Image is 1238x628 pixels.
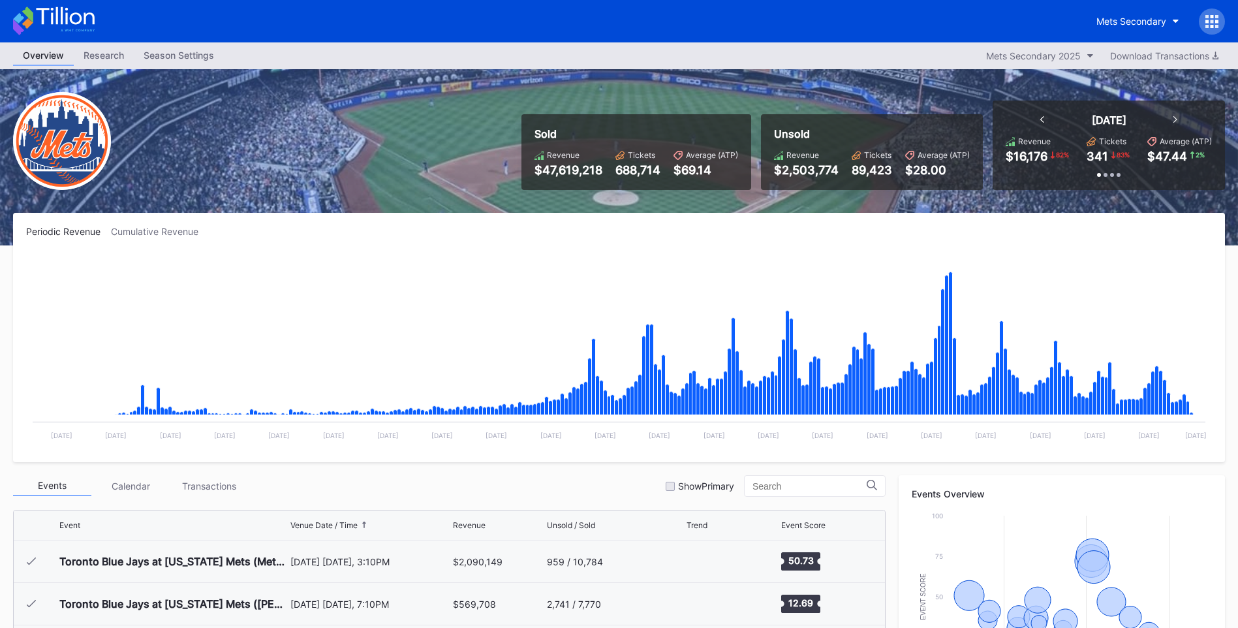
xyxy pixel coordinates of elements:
div: Tickets [864,150,891,160]
text: 50 [935,593,943,601]
div: Revenue [547,150,580,160]
text: 50.73 [788,555,813,566]
text: [DATE] [867,432,888,439]
a: Overview [13,46,74,66]
text: [DATE] [921,432,942,439]
svg: Chart title [687,545,726,578]
div: Tickets [1099,136,1126,146]
div: $69.14 [673,163,738,177]
text: [DATE] [323,432,345,439]
div: Mets Secondary [1096,16,1166,27]
div: Tickets [628,150,655,160]
div: Events Overview [912,488,1212,499]
div: Trend [687,520,707,530]
text: [DATE] [268,432,290,439]
div: $47.44 [1147,149,1187,163]
div: $16,176 [1006,149,1047,163]
div: Toronto Blue Jays at [US_STATE] Mets (Mets Opening Day) [59,555,287,568]
div: Sold [534,127,738,140]
div: [DATE] [1092,114,1126,127]
text: [DATE] [540,432,562,439]
div: Average (ATP) [918,150,970,160]
div: 83 % [1115,149,1131,160]
text: [DATE] [51,432,72,439]
text: [DATE] [595,432,616,439]
text: [DATE] [649,432,670,439]
button: Mets Secondary 2025 [980,47,1100,65]
div: Venue Date / Time [290,520,358,530]
div: $47,619,218 [534,163,602,177]
div: 688,714 [615,163,660,177]
text: [DATE] [704,432,725,439]
div: $28.00 [905,163,970,177]
button: Download Transactions [1104,47,1225,65]
text: [DATE] [377,432,399,439]
div: Event [59,520,80,530]
div: Show Primary [678,480,734,492]
div: Unsold [774,127,970,140]
text: [DATE] [1030,432,1051,439]
text: [DATE] [1185,432,1207,439]
div: Event Score [781,520,826,530]
div: Periodic Revenue [26,226,111,237]
input: Search [752,481,867,492]
div: Calendar [91,476,170,496]
div: Season Settings [134,46,224,65]
text: Event Score [920,573,927,620]
div: 2,741 / 7,770 [547,599,601,610]
text: [DATE] [812,432,833,439]
div: 959 / 10,784 [547,556,603,567]
text: [DATE] [1138,432,1160,439]
div: Average (ATP) [1160,136,1212,146]
div: Transactions [170,476,248,496]
text: [DATE] [975,432,997,439]
text: [DATE] [1084,432,1106,439]
div: Revenue [453,520,486,530]
text: [DATE] [758,432,779,439]
div: Mets Secondary 2025 [986,50,1081,61]
div: $569,708 [453,599,496,610]
div: 82 % [1055,149,1070,160]
text: 100 [932,512,943,520]
text: [DATE] [160,432,181,439]
div: Unsold / Sold [547,520,595,530]
div: Download Transactions [1110,50,1218,61]
div: Cumulative Revenue [111,226,209,237]
svg: Chart title [26,253,1212,449]
div: Research [74,46,134,65]
div: Revenue [1018,136,1051,146]
div: [DATE] [DATE], 3:10PM [290,556,450,567]
a: Season Settings [134,46,224,66]
div: $2,503,774 [774,163,839,177]
text: 75 [935,552,943,560]
div: $2,090,149 [453,556,503,567]
svg: Chart title [687,588,726,620]
div: 341 [1087,149,1108,163]
button: Mets Secondary [1087,9,1189,33]
div: 2 % [1194,149,1206,160]
div: Revenue [786,150,819,160]
div: Average (ATP) [686,150,738,160]
div: [DATE] [DATE], 7:10PM [290,599,450,610]
img: New-York-Mets-Transparent.png [13,92,111,190]
text: [DATE] [486,432,507,439]
a: Research [74,46,134,66]
div: Toronto Blue Jays at [US_STATE] Mets ([PERSON_NAME] Players Pin Giveaway) [59,597,287,610]
text: 12.69 [788,597,813,608]
text: [DATE] [105,432,127,439]
div: 89,423 [852,163,892,177]
text: [DATE] [214,432,236,439]
div: Events [13,476,91,496]
text: [DATE] [431,432,453,439]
